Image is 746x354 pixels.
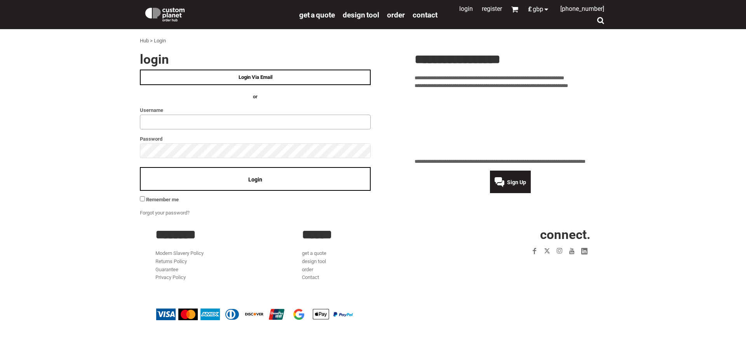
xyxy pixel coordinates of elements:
a: Login [459,5,473,12]
label: Password [140,134,371,143]
span: Remember me [146,197,179,202]
a: get a quote [299,10,335,19]
span: Login Via Email [239,74,272,80]
img: PayPal [333,312,353,317]
a: design tool [343,10,379,19]
img: Custom Planet [144,6,186,21]
span: £ [528,6,533,12]
img: American Express [200,309,220,320]
img: Apple Pay [311,309,331,320]
div: Login [154,37,166,45]
a: order [387,10,405,19]
a: Custom Planet [140,2,295,25]
h2: Login [140,53,371,66]
a: order [302,267,313,272]
img: Google Pay [289,309,309,320]
div: > [150,37,153,45]
a: Guarantee [155,267,178,272]
a: Register [482,5,502,12]
span: Login [248,176,262,183]
label: Username [140,106,371,115]
a: Contact [302,274,319,280]
img: Visa [156,309,176,320]
img: Discover [245,309,264,320]
img: Diners Club [223,309,242,320]
input: Remember me [140,196,145,201]
a: Returns Policy [155,258,187,264]
span: Sign Up [507,179,526,185]
span: GBP [533,6,543,12]
a: Login Via Email [140,70,371,85]
span: [PHONE_NUMBER] [560,5,604,12]
iframe: Customer reviews powered by Trustpilot [483,262,591,271]
a: design tool [302,258,326,264]
h4: OR [140,93,371,101]
a: Modern Slavery Policy [155,250,204,256]
img: China UnionPay [267,309,286,320]
h2: CONNECT. [449,228,591,241]
a: Hub [140,38,149,44]
a: Privacy Policy [155,274,186,280]
img: Mastercard [178,309,198,320]
a: Contact [413,10,437,19]
a: get a quote [302,250,326,256]
iframe: Customer reviews powered by Trustpilot [415,95,606,153]
a: Forgot your password? [140,210,190,216]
